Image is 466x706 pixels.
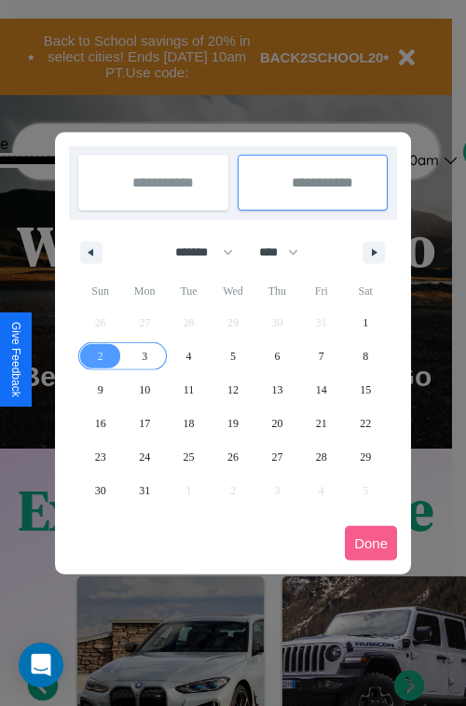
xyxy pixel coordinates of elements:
button: 9 [78,373,122,407]
span: 26 [227,440,239,474]
span: Thu [255,276,299,306]
button: 25 [167,440,211,474]
span: 1 [363,306,368,339]
span: 15 [360,373,371,407]
span: 11 [184,373,195,407]
span: 10 [139,373,150,407]
button: 18 [167,407,211,440]
span: 17 [139,407,150,440]
button: 4 [167,339,211,373]
button: 22 [344,407,388,440]
button: 7 [299,339,343,373]
button: 21 [299,407,343,440]
button: 10 [122,373,166,407]
button: 8 [344,339,388,373]
button: 15 [344,373,388,407]
button: 16 [78,407,122,440]
button: 26 [211,440,254,474]
span: 9 [98,373,103,407]
span: Fri [299,276,343,306]
span: 19 [227,407,239,440]
button: 28 [299,440,343,474]
span: 2 [98,339,103,373]
button: 11 [167,373,211,407]
button: 27 [255,440,299,474]
span: 7 [319,339,324,373]
span: 5 [230,339,236,373]
span: Sat [344,276,388,306]
span: 16 [95,407,106,440]
button: 20 [255,407,299,440]
span: 30 [95,474,106,507]
span: 8 [363,339,368,373]
button: 5 [211,339,254,373]
div: Open Intercom Messenger [19,643,63,687]
span: 4 [186,339,192,373]
span: 21 [316,407,327,440]
button: 29 [344,440,388,474]
span: 3 [142,339,147,373]
span: 13 [271,373,282,407]
span: 28 [316,440,327,474]
button: 17 [122,407,166,440]
button: 30 [78,474,122,507]
span: 24 [139,440,150,474]
button: 3 [122,339,166,373]
button: 24 [122,440,166,474]
span: 18 [184,407,195,440]
span: 12 [227,373,239,407]
button: 23 [78,440,122,474]
button: 1 [344,306,388,339]
button: 14 [299,373,343,407]
span: 31 [139,474,150,507]
button: 13 [255,373,299,407]
span: 20 [271,407,282,440]
span: 23 [95,440,106,474]
button: 19 [211,407,254,440]
div: Give Feedback [9,322,22,397]
span: Wed [211,276,254,306]
button: 6 [255,339,299,373]
span: Sun [78,276,122,306]
span: 6 [274,339,280,373]
button: 12 [211,373,254,407]
span: 22 [360,407,371,440]
span: 27 [271,440,282,474]
span: Mon [122,276,166,306]
span: 14 [316,373,327,407]
span: 29 [360,440,371,474]
button: Done [345,526,397,561]
span: 25 [184,440,195,474]
span: Tue [167,276,211,306]
button: 31 [122,474,166,507]
button: 2 [78,339,122,373]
